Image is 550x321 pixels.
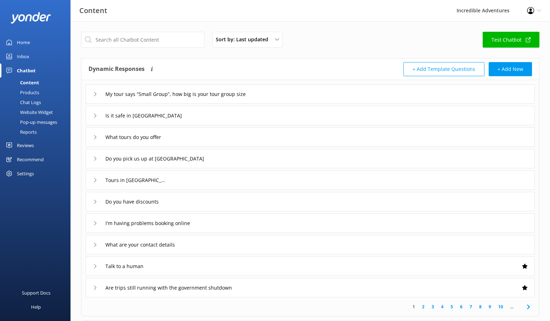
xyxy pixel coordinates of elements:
div: Chat Logs [4,97,41,107]
a: 6 [457,303,466,310]
a: 8 [476,303,485,310]
h4: Dynamic Responses [88,62,145,76]
button: + Add Template Questions [403,62,484,76]
a: Pop-up messages [4,117,71,127]
a: Test Chatbot [483,32,539,48]
a: Chat Logs [4,97,71,107]
span: Sort by: Last updated [216,36,273,43]
div: Recommend [17,152,44,166]
div: Reviews [17,138,34,152]
a: 4 [438,303,447,310]
a: 7 [466,303,476,310]
a: Website Widget [4,107,71,117]
a: 1 [409,303,418,310]
h3: Content [79,5,107,16]
button: + Add New [489,62,532,76]
div: Pop-up messages [4,117,57,127]
input: Search all Chatbot Content [81,32,204,48]
div: Products [4,87,39,97]
div: Reports [4,127,37,137]
div: Chatbot [17,63,36,78]
span: ... [507,303,517,310]
a: Products [4,87,71,97]
a: 10 [495,303,507,310]
img: yonder-white-logo.png [11,12,51,24]
div: Support Docs [22,286,50,300]
a: 9 [485,303,495,310]
a: 3 [428,303,438,310]
div: Content [4,78,39,87]
a: 2 [418,303,428,310]
div: Inbox [17,49,29,63]
div: Website Widget [4,107,53,117]
div: Settings [17,166,34,181]
div: Help [31,300,41,314]
div: Home [17,35,30,49]
a: 5 [447,303,457,310]
a: Content [4,78,71,87]
a: Reports [4,127,71,137]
